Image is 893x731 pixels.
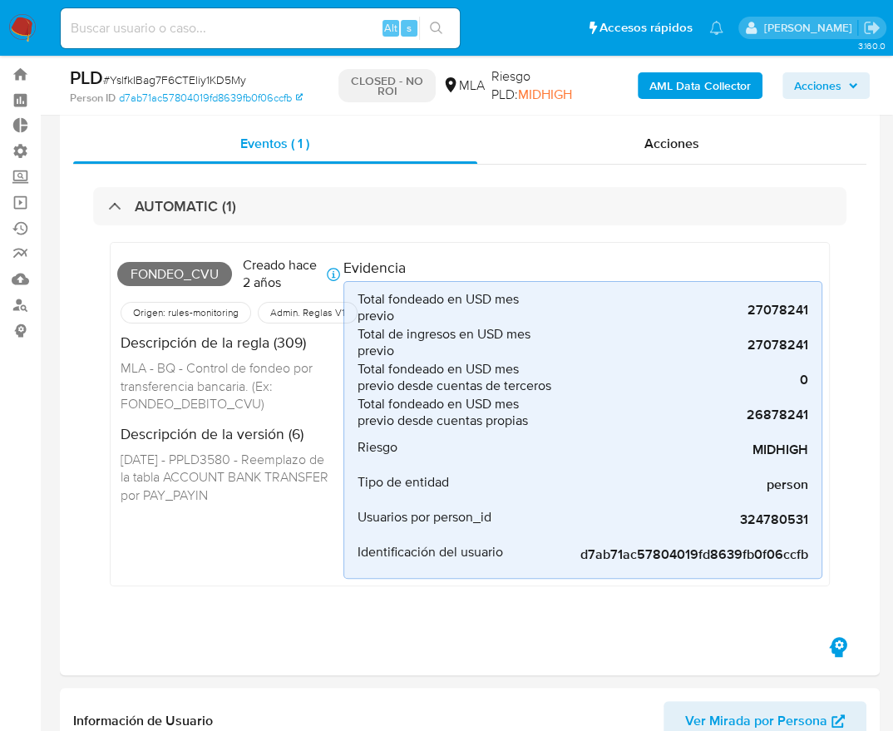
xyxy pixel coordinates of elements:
h3: AUTOMATIC (1) [135,197,236,215]
b: AML Data Collector [649,72,751,99]
span: # YslfkIBag7F6CTEliy1KD5My [103,72,246,88]
span: Admin. Reglas V1 [269,306,347,319]
h1: Información de Usuario [73,713,213,729]
span: 3.160.0 [857,39,885,52]
b: PLD [70,64,103,91]
a: Notificaciones [709,21,723,35]
input: Buscar usuario o caso... [61,17,460,39]
span: MLA - BQ - Control de fondeo por transferencia bancaria. (Ex: FONDEO_DEBITO_CVU) [121,358,316,412]
span: Origen: rules-monitoring [131,306,240,319]
b: Person ID [70,91,116,106]
span: [DATE] - PPLD3580 - Reemplazo de la tabla ACCOUNT BANK TRANSFER por PAY_PAYIN [121,450,332,504]
p: mercedes.medrano@mercadolibre.com [763,20,857,36]
span: s [407,20,412,36]
button: Acciones [782,72,870,99]
div: MLA [442,77,485,95]
h4: Descripción de la regla (309) [121,333,330,352]
span: Accesos rápidos [599,19,693,37]
span: FONDEO_CVU [117,262,232,287]
span: Acciones [644,134,699,153]
p: CLOSED - NO ROI [338,69,436,102]
span: Riesgo PLD: [491,67,601,103]
button: AML Data Collector [638,72,762,99]
span: MIDHIGH [518,85,572,104]
a: d7ab71ac57804019fd8639fb0f06ccfb [119,91,303,106]
h4: Descripción de la versión (6) [121,425,330,443]
button: search-icon [419,17,453,40]
span: Eventos ( 1 ) [240,134,309,153]
span: Acciones [794,72,841,99]
div: AUTOMATIC (1) [93,187,846,225]
span: Alt [384,20,397,36]
a: Salir [863,19,881,37]
p: Creado hace 2 años [243,256,323,292]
